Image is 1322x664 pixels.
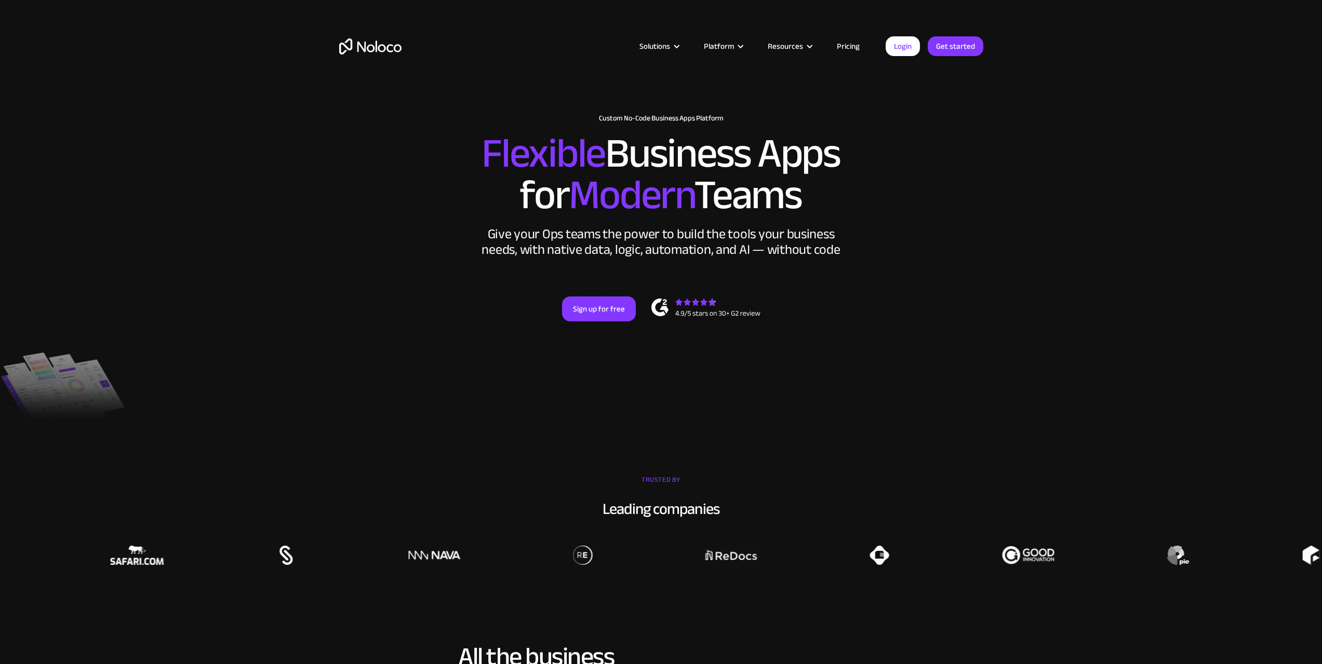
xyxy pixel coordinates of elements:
div: Solutions [626,39,691,53]
h2: Business Apps for Teams [339,133,983,216]
a: Sign up for free [562,296,636,321]
a: Login [886,36,920,56]
a: Get started [928,36,983,56]
div: Solutions [639,39,670,53]
span: Modern [569,156,694,234]
h1: Custom No-Code Business Apps Platform [339,114,983,123]
div: Resources [755,39,824,53]
span: Flexible [482,115,605,192]
div: Give your Ops teams the power to build the tools your business needs, with native data, logic, au... [479,226,843,258]
a: Pricing [824,39,873,53]
a: home [339,38,402,55]
div: Resources [768,39,803,53]
div: Platform [704,39,734,53]
div: Platform [691,39,755,53]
